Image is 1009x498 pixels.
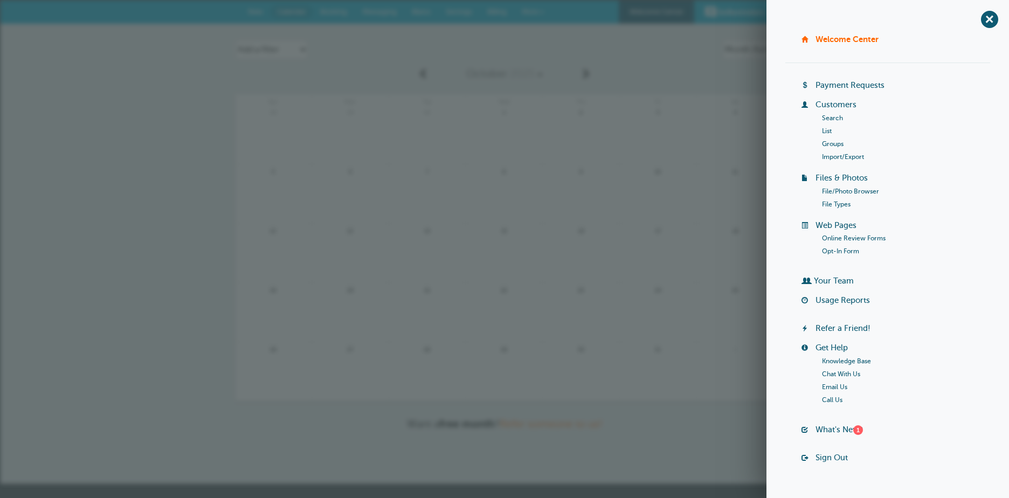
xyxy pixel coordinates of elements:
a: Web Pages [816,221,856,230]
a: Files & Photos [816,174,868,182]
a: Knowledge Base [822,357,871,365]
span: 12 [268,226,278,234]
span: 30 [576,345,586,353]
span: 20 [345,286,355,294]
a: Calendar [271,5,313,19]
a: Refer someone to us! [500,418,602,430]
a: Groups [822,140,844,148]
span: 5 [268,167,278,175]
strong: free month [439,418,495,430]
span: 2 [576,108,586,116]
span: Messaging [362,8,397,16]
span: 28 [422,345,432,353]
span: 29 [499,345,509,353]
a: Refer a Friend! [816,324,870,333]
span: Blasts [412,8,431,16]
span: Tue [389,94,466,105]
span: 7 [422,167,432,175]
span: 18 [730,226,740,234]
span: October [466,67,507,80]
a: Chat With Us [822,370,860,378]
span: 31 [653,345,663,353]
span: 17 [653,226,663,234]
span: 26 [268,345,278,353]
span: 29 [345,108,355,116]
span: 13 [345,226,355,234]
span: Billing [487,8,507,16]
span: 1 [499,108,509,116]
a: File Types [822,200,851,208]
a: Payment Requests [816,81,884,89]
span: 28 [268,108,278,116]
span: New [248,8,263,16]
a: Welcome Center [816,34,879,44]
span: 19 [268,286,278,294]
a: What's New? [816,425,863,434]
span: Mon [312,94,389,105]
a: Import/Export [822,153,864,161]
span: Booking [320,8,347,16]
a: List [822,127,832,135]
span: Settings [446,8,472,16]
a: Search [822,114,843,122]
span: 15 [499,226,509,234]
p: Want a ? [235,418,774,430]
span: 30 [422,108,432,116]
span: 2025 [510,67,535,80]
span: More [522,8,538,16]
span: 10 [653,167,663,175]
span: 16 [576,226,586,234]
span: 21 [422,286,432,294]
span: 24 [653,286,663,294]
span: Sun [235,94,312,105]
span: 3 [653,108,663,116]
span: + [977,7,1001,31]
span: 9 [576,167,586,175]
span: Fri [620,94,696,105]
span: 6 [345,167,355,175]
a: Your Team [814,276,854,285]
span: Wed [466,94,542,105]
a: Call Us [822,396,842,404]
span: 22 [499,286,509,294]
a: October 2025 [435,62,574,86]
span: 4 [730,108,740,116]
a: Usage Reports [816,296,870,305]
span: 8 [499,167,509,175]
a: Sign Out [816,453,848,462]
a: Opt-In Form [822,247,859,255]
span: Calendar [277,8,306,16]
span: 23 [576,286,586,294]
span: 1 [730,345,740,353]
span: Sat [697,94,774,105]
span: Thu [543,94,619,105]
a: File/Photo Browser [822,188,879,195]
span: 25 [730,286,740,294]
a: Customers [816,100,856,109]
span: 27 [345,345,355,353]
span: 11 [730,167,740,175]
span: 14 [422,226,432,234]
a: Email Us [822,383,847,391]
div: 1 [853,425,863,435]
a: Online Review Forms [822,234,886,242]
a: Get Help [816,343,848,352]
